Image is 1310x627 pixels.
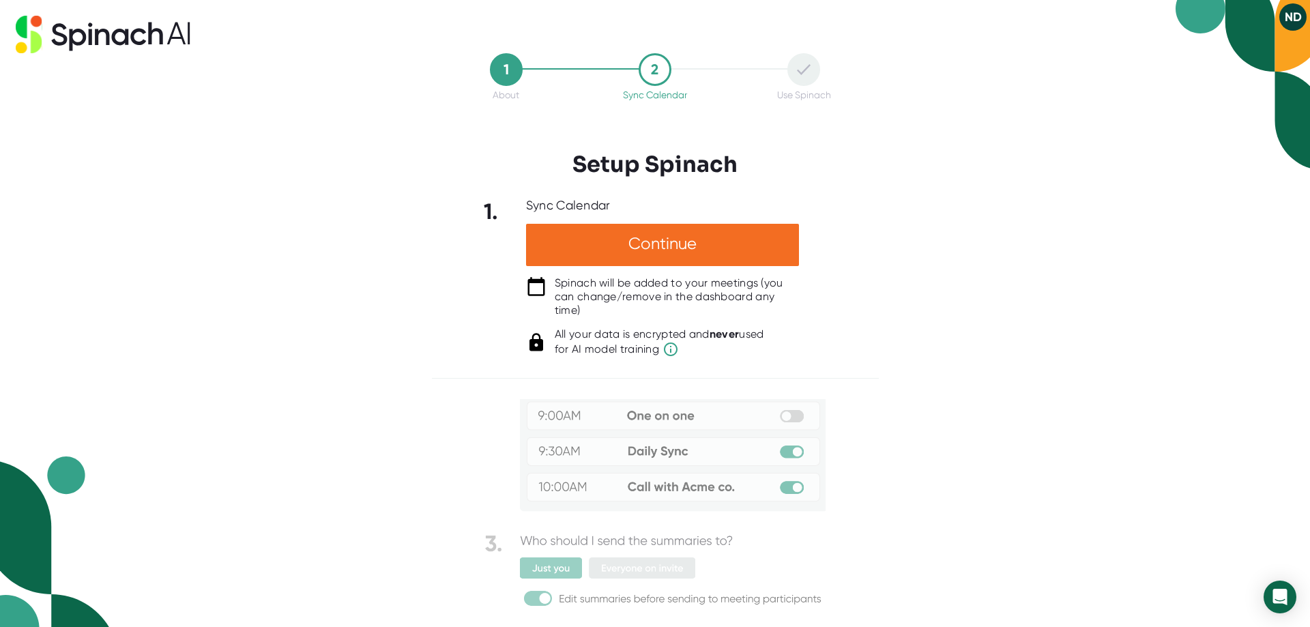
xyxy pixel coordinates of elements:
[1264,581,1296,613] div: Open Intercom Messenger
[526,224,799,266] div: Continue
[490,53,523,86] div: 1
[555,327,764,358] div: All your data is encrypted and used
[1279,3,1307,31] button: ND
[572,151,738,177] h3: Setup Spinach
[777,89,831,100] div: Use Spinach
[710,327,740,340] b: never
[526,198,611,214] div: Sync Calendar
[493,89,519,100] div: About
[623,89,687,100] div: Sync Calendar
[555,276,799,317] div: Spinach will be added to your meetings (you can change/remove in the dashboard any time)
[639,53,671,86] div: 2
[484,199,499,224] b: 1.
[484,334,826,611] img: Following steps give you control of meetings that spinach can join
[555,341,764,358] span: for AI model training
